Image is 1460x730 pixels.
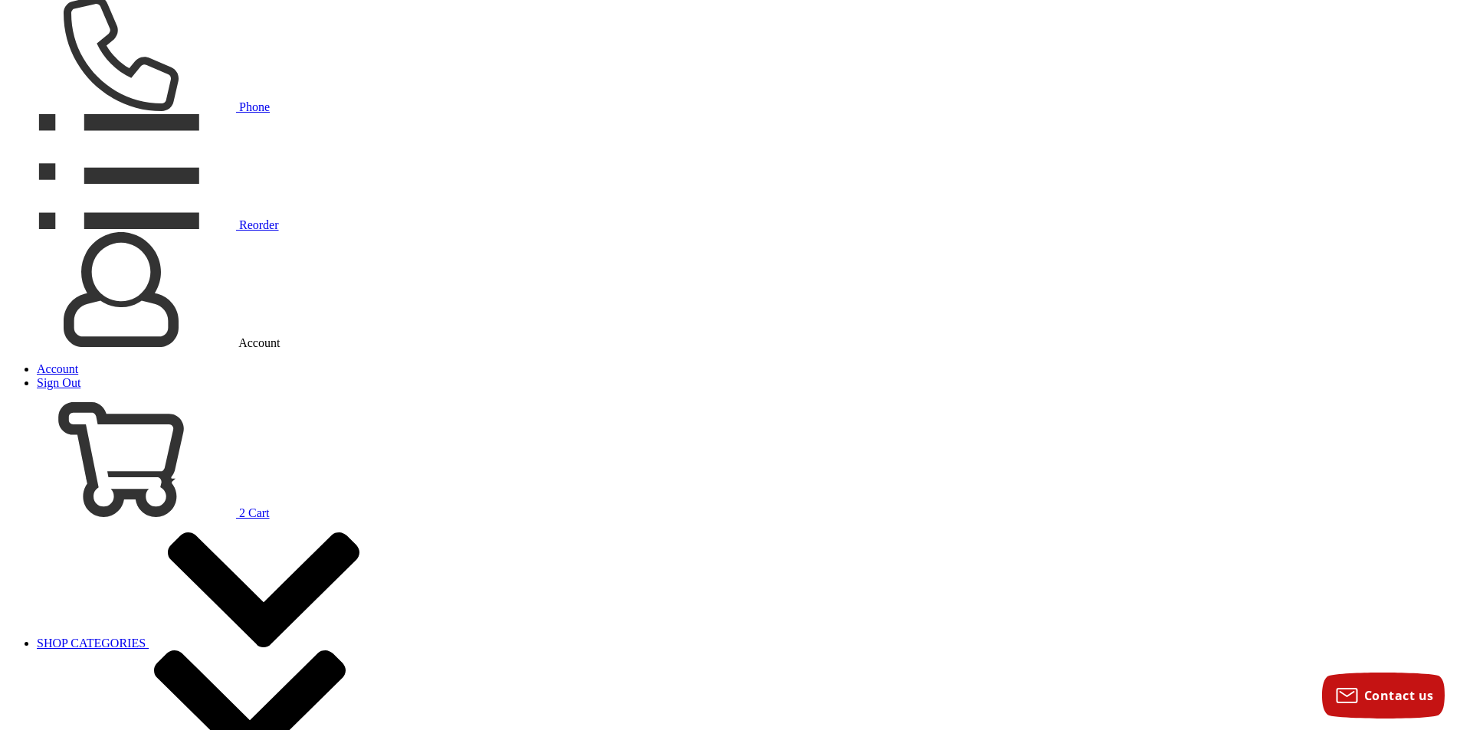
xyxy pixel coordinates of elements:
button: Contact us [1322,673,1445,719]
span: Phone [239,100,270,113]
span: 2 [239,506,245,519]
a: Phone [6,100,270,113]
div: SHOP CATEGORIES [37,532,1454,650]
a: 2 Cart [6,506,270,519]
span: Reorder [239,218,279,231]
a: Sign Out [37,376,80,389]
span: Account [238,336,280,349]
span: Cart [248,506,270,519]
a: Account [37,362,78,375]
a: Reorder [6,218,279,231]
span: Contact us [1364,687,1434,704]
